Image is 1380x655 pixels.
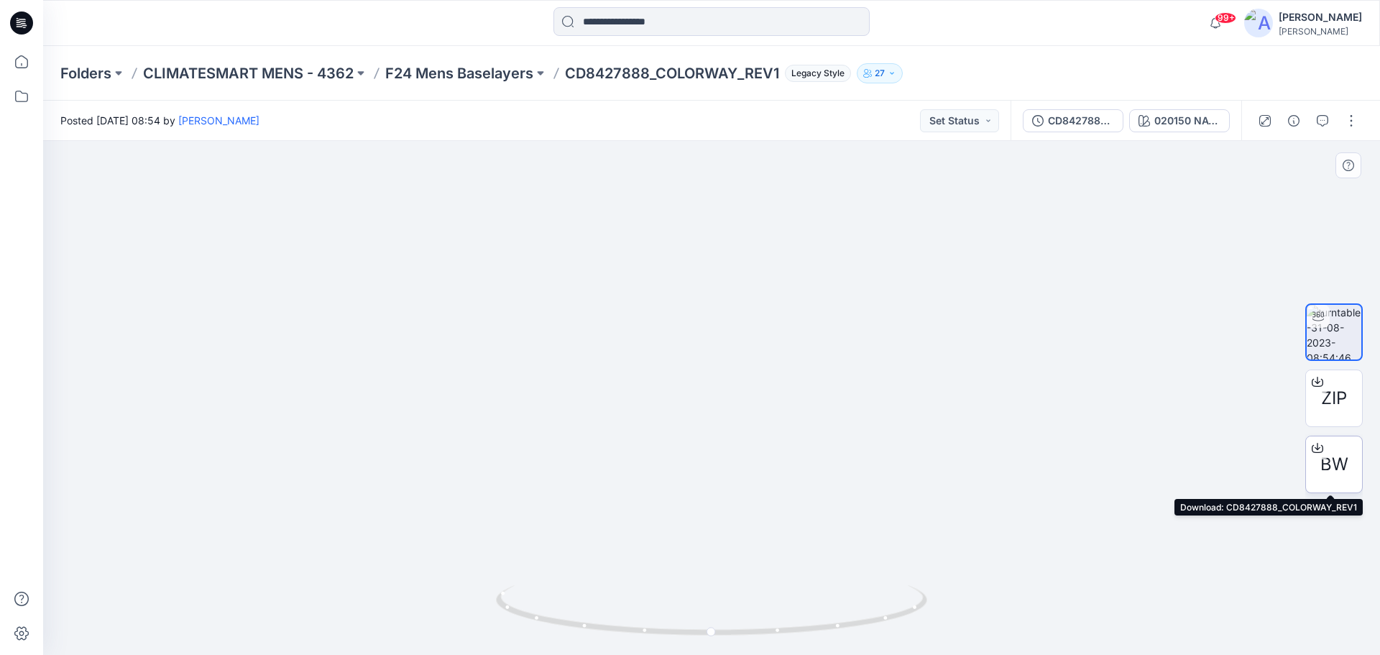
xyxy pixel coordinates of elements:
[60,113,259,128] span: Posted [DATE] 08:54 by
[1215,12,1236,24] span: 99+
[1321,385,1347,411] span: ZIP
[1048,113,1114,129] div: CD8427888_COLORWAY_REV1
[385,63,533,83] a: F24 Mens Baselayers
[857,63,903,83] button: 27
[1307,305,1361,359] img: turntable-31-08-2023-08:54:46
[565,63,779,83] p: CD8427888_COLORWAY_REV1
[1154,113,1220,129] div: 020150 NAVY BLAZER
[1320,452,1348,477] span: BW
[1023,109,1123,132] button: CD8427888_COLORWAY_REV1
[1129,109,1230,132] button: 020150 NAVY BLAZER
[1279,26,1362,37] div: [PERSON_NAME]
[1244,9,1273,37] img: avatar
[60,63,111,83] a: Folders
[1279,9,1362,26] div: [PERSON_NAME]
[779,63,851,83] button: Legacy Style
[178,114,259,127] a: [PERSON_NAME]
[143,63,354,83] a: CLIMATESMART MENS - 4362
[1282,109,1305,132] button: Details
[875,65,885,81] p: 27
[785,65,851,82] span: Legacy Style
